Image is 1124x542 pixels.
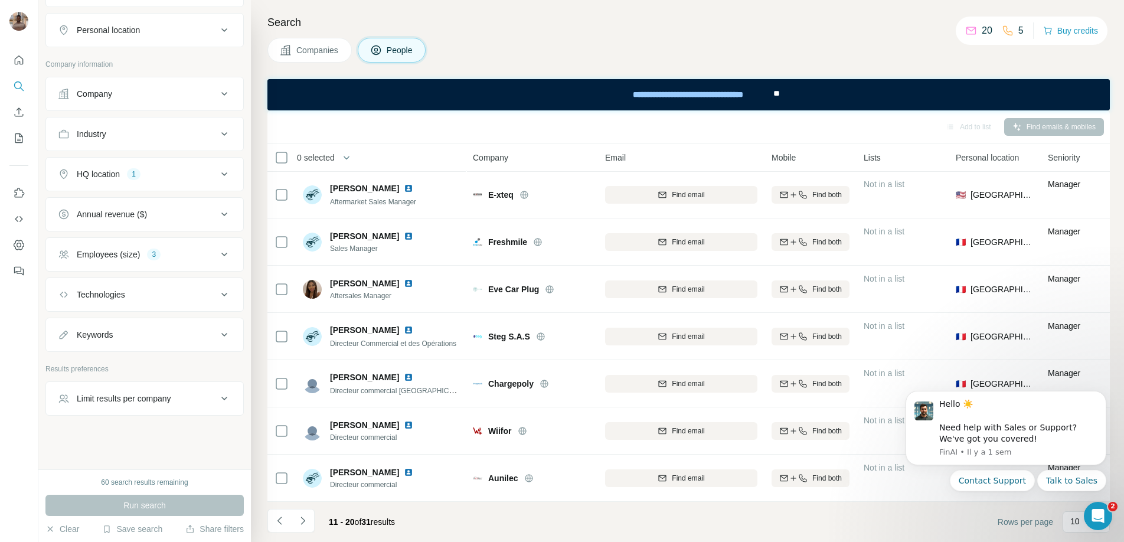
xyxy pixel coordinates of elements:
span: [PERSON_NAME] [330,277,399,289]
span: Manager [1048,179,1080,189]
span: Find both [812,237,842,247]
span: Not in a list [864,227,904,236]
p: 5 [1018,24,1024,38]
span: Wiifor [488,425,512,437]
p: Bonjour [EMAIL_ADDRESS][DOMAIN_NAME] 👋 [24,84,213,144]
p: Company information [45,59,244,70]
span: [PERSON_NAME] [330,466,399,478]
span: Conversations [61,398,120,406]
div: Industry [77,128,106,140]
span: Accueil [13,398,47,406]
span: Directeur commercial [GEOGRAPHIC_DATA] [330,386,473,395]
iframe: Banner [267,79,1110,110]
span: People [387,44,414,56]
span: Email [605,152,626,164]
span: 2 [1108,502,1118,511]
button: Navigate to next page [291,509,315,533]
div: Keywords [77,329,113,341]
img: Logo of Aunilec [473,474,482,483]
span: Manager [1048,274,1080,283]
span: Find email [672,426,704,436]
span: Find email [672,284,704,295]
img: LinkedIn logo [404,231,413,241]
iframe: Intercom notifications message [888,376,1124,536]
span: Directeur commercial [330,432,418,443]
p: Results preferences [45,364,244,374]
span: Company [473,152,508,164]
button: Use Surfe API [9,208,28,230]
span: E-xteq [488,189,514,201]
span: Not in a list [864,416,904,425]
button: Feedback [9,260,28,282]
span: Find email [672,237,704,247]
span: Freshmile [488,236,527,248]
img: Avatar [303,233,322,252]
div: 1 [127,169,140,179]
span: 🇺🇸 [956,189,966,201]
span: Steg S.A.S [488,331,530,342]
button: Employees (size)3 [46,240,243,269]
img: Avatar [303,327,322,346]
span: Sales Manager [330,243,418,254]
span: 31 [361,517,371,527]
span: Find both [812,331,842,342]
img: Profile image for Christian [116,19,139,43]
div: Profile image for Miranda [161,19,184,43]
span: Find both [812,378,842,389]
span: Aide [139,398,157,406]
button: Find both [772,280,849,298]
span: Find email [672,378,704,389]
button: Save search [102,523,162,535]
img: LinkedIn logo [404,468,413,477]
button: Find both [772,328,849,345]
button: Company [46,80,243,108]
button: Find email [605,233,757,251]
div: Annual revenue ($) [77,208,147,220]
button: Find both [772,422,849,440]
span: Chargepoly [488,378,534,390]
img: LinkedIn logo [404,325,413,335]
img: LinkedIn logo [404,279,413,288]
img: Logo of Wiifor [473,426,482,436]
img: Logo of Chargepoly [473,379,482,388]
span: [GEOGRAPHIC_DATA] [971,189,1034,201]
span: 0 selected [297,152,335,164]
button: Find email [605,186,757,204]
img: Avatar [9,12,28,31]
img: Avatar [303,469,322,488]
button: My lists [9,128,28,149]
img: logo [24,22,35,41]
button: Dashboard [9,234,28,256]
span: Companies [296,44,339,56]
span: [GEOGRAPHIC_DATA] [971,236,1034,248]
p: Comment pouvons-nous vous aider ? [24,144,213,184]
div: Poser une question [24,320,198,332]
div: Personal location [77,24,140,36]
span: Seniority [1048,152,1080,164]
span: 11 - 20 [329,517,355,527]
img: Logo of E-xteq [473,190,482,200]
div: Limit results per company [77,393,171,404]
span: Not in a list [864,179,904,189]
div: 3 [147,249,161,260]
div: HQ location [77,168,120,180]
img: Avatar [303,185,322,204]
span: results [329,517,395,527]
button: Conversations [59,368,118,416]
button: Limit results per company [46,384,243,413]
span: [GEOGRAPHIC_DATA] [971,331,1034,342]
span: Find both [812,190,842,200]
button: Find both [772,375,849,393]
iframe: Intercom live chat [1084,502,1112,530]
button: Quick start [9,50,28,71]
div: Notre bot et notre équipe peuvent vous aider [24,332,198,357]
button: Find email [605,328,757,345]
img: Logo of Steg S.A.S [473,332,482,341]
span: Manager [1048,368,1080,378]
button: View status page [24,272,212,295]
span: Find both [812,284,842,295]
